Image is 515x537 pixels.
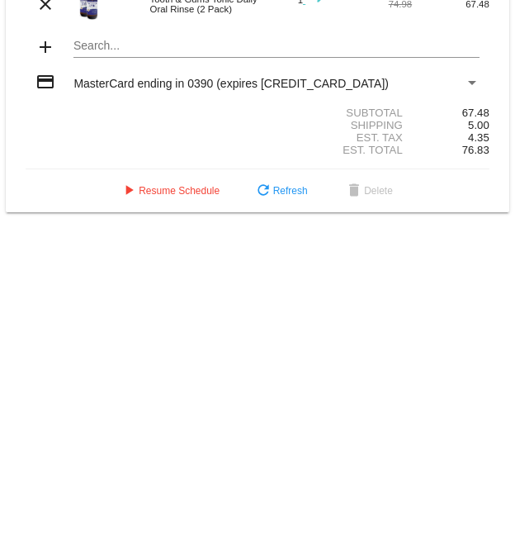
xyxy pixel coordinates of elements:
mat-select: Payment Method [73,77,480,90]
span: 5.00 [468,119,489,131]
div: 67.48 [412,107,489,119]
div: Subtotal [257,107,412,119]
span: MasterCard ending in 0390 (expires [CREDIT_CARD_DATA]) [73,77,389,90]
mat-icon: credit_card [35,72,55,92]
mat-icon: add [35,37,55,57]
div: Est. Total [257,144,412,156]
div: Est. Tax [257,131,412,144]
span: Refresh [253,185,308,197]
mat-icon: play_arrow [119,182,139,202]
input: Search... [73,40,480,53]
span: Delete [344,185,393,197]
mat-icon: delete [344,182,364,202]
span: 4.35 [468,131,489,144]
span: Resume Schedule [119,185,220,197]
span: 76.83 [462,144,489,156]
mat-icon: refresh [253,182,273,202]
div: Shipping [257,119,412,131]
